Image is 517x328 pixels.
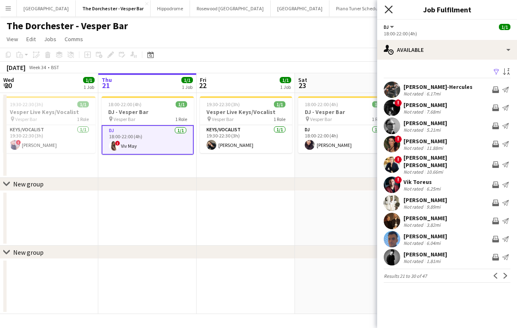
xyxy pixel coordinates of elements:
[271,0,329,16] button: [GEOGRAPHIC_DATA]
[212,116,234,122] span: Vesper Bar
[199,81,206,90] span: 22
[175,116,187,122] span: 1 Role
[403,101,447,109] div: [PERSON_NAME]
[77,116,89,122] span: 1 Role
[403,137,447,145] div: [PERSON_NAME]
[403,83,473,91] div: [PERSON_NAME]-Hercules
[274,101,285,107] span: 1/1
[3,96,95,153] div: 19:30-22:30 (3h)1/1Vesper Live Keys/Vocalist Vesper Bar1 RoleKeys/Vocalist1/119:30-22:30 (3h)![PE...
[403,258,425,264] div: Not rated
[190,0,271,16] button: Rosewood [GEOGRAPHIC_DATA]
[2,81,14,90] span: 20
[403,233,447,240] div: [PERSON_NAME]
[403,91,425,97] div: Not rated
[403,119,447,127] div: [PERSON_NAME]
[403,178,442,186] div: Vik Toreus
[394,176,402,184] span: !
[298,108,390,116] h3: DJ - Vesper Bar
[182,84,192,90] div: 1 Job
[310,116,332,122] span: Vesper Bar
[377,4,517,15] h3: Job Fulfilment
[3,125,95,153] app-card-role: Keys/Vocalist1/119:30-22:30 (3h)![PERSON_NAME]
[298,125,390,153] app-card-role: DJ1/118:00-22:00 (4h)[PERSON_NAME]
[280,84,291,90] div: 1 Job
[425,91,442,97] div: 6.17mi
[13,248,44,256] div: New group
[206,101,240,107] span: 19:30-22:30 (3h)
[403,196,447,204] div: [PERSON_NAME]
[181,77,193,83] span: 1/1
[23,34,39,44] a: Edit
[403,204,425,210] div: Not rated
[298,76,307,84] span: Sat
[425,186,442,192] div: 6.25mi
[403,145,425,151] div: Not rated
[384,24,395,30] button: DJ
[403,169,425,175] div: Not rated
[425,127,442,133] div: 5.21mi
[425,240,442,246] div: 6.04mi
[16,140,21,145] span: !
[102,96,194,155] div: 18:00-22:00 (4h)1/1DJ - Vesper Bar Vesper Bar1 RoleDJ1/118:00-22:00 (4h)!Viv May
[3,108,95,116] h3: Vesper Live Keys/Vocalist
[76,0,151,16] button: The Dorchester - Vesper Bar
[274,116,285,122] span: 1 Role
[108,101,141,107] span: 18:00-22:00 (4h)
[100,81,112,90] span: 21
[200,125,292,153] app-card-role: Keys/Vocalist1/119:30-22:30 (3h)[PERSON_NAME]
[329,0,389,16] button: Piano Tuner Schedule
[425,109,442,115] div: 7.68mi
[403,240,425,246] div: Not rated
[425,222,442,228] div: 3.82mi
[425,169,445,175] div: 10.66mi
[44,35,56,43] span: Jobs
[17,0,76,16] button: [GEOGRAPHIC_DATA]
[297,81,307,90] span: 23
[394,135,402,143] span: !
[394,99,402,107] span: !
[61,34,86,44] a: Comms
[41,34,60,44] a: Jobs
[200,96,292,153] app-job-card: 19:30-22:30 (3h)1/1Vesper Live Keys/Vocalist Vesper Bar1 RoleKeys/Vocalist1/119:30-22:30 (3h)[PER...
[425,258,442,264] div: 1.81mi
[372,101,384,107] span: 1/1
[499,24,510,30] span: 1/1
[102,76,112,84] span: Thu
[384,273,427,279] span: Results 21 to 30 of 47
[51,64,59,70] div: BST
[200,108,292,116] h3: Vesper Live Keys/Vocalist
[403,127,425,133] div: Not rated
[372,116,384,122] span: 1 Role
[200,76,206,84] span: Fri
[83,77,95,83] span: 1/1
[403,214,447,222] div: [PERSON_NAME]
[13,180,44,188] div: New group
[298,96,390,153] app-job-card: 18:00-22:00 (4h)1/1DJ - Vesper Bar Vesper Bar1 RoleDJ1/118:00-22:00 (4h)[PERSON_NAME]
[15,116,37,122] span: Vesper Bar
[176,101,187,107] span: 1/1
[10,101,43,107] span: 19:30-22:30 (3h)
[114,116,135,122] span: Vesper Bar
[403,154,489,169] div: [PERSON_NAME] [PERSON_NAME]
[77,101,89,107] span: 1/1
[3,76,14,84] span: Wed
[65,35,83,43] span: Comms
[403,222,425,228] div: Not rated
[425,145,445,151] div: 11.88mi
[384,30,510,37] div: 18:00-22:00 (4h)
[102,125,194,155] app-card-role: DJ1/118:00-22:00 (4h)!Viv May
[403,186,425,192] div: Not rated
[384,24,389,30] span: DJ
[102,108,194,116] h3: DJ - Vesper Bar
[151,0,190,16] button: Hippodrome
[26,35,36,43] span: Edit
[3,34,21,44] a: View
[27,64,48,70] span: Week 34
[305,101,338,107] span: 18:00-22:00 (4h)
[377,40,517,60] div: Available
[83,84,94,90] div: 1 Job
[280,77,291,83] span: 1/1
[7,35,18,43] span: View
